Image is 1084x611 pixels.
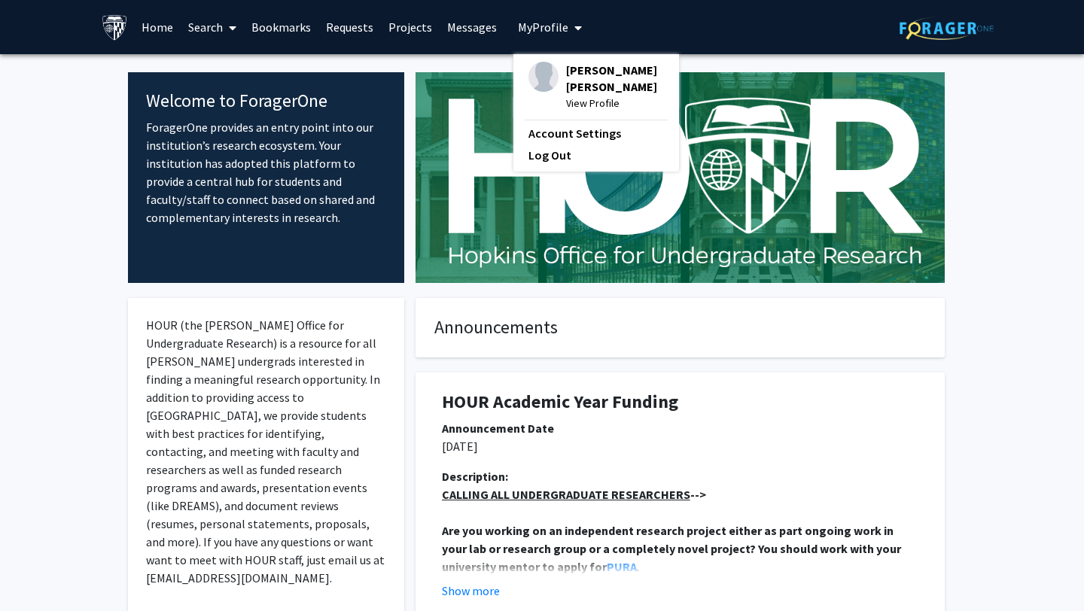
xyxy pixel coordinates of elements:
strong: Are you working on an independent research project either as part ongoing work in your lab or res... [442,523,903,574]
img: Cover Image [416,72,945,283]
span: [PERSON_NAME] [PERSON_NAME] [566,62,664,95]
a: Home [134,1,181,53]
iframe: Chat [11,543,64,600]
a: Bookmarks [244,1,318,53]
u: CALLING ALL UNDERGRADUATE RESEARCHERS [442,487,690,502]
a: Projects [381,1,440,53]
a: Log Out [528,146,664,164]
div: Announcement Date [442,419,918,437]
p: . [442,521,918,576]
strong: --> [442,487,706,502]
a: Search [181,1,244,53]
p: ForagerOne provides an entry point into our institution’s research ecosystem. Your institution ha... [146,118,386,226]
p: [DATE] [442,437,918,455]
h4: Announcements [434,317,926,339]
a: Account Settings [528,124,664,142]
div: Description: [442,467,918,485]
span: View Profile [566,95,664,111]
button: Show more [442,582,500,600]
img: Profile Picture [528,62,559,92]
img: Johns Hopkins University Logo [102,14,128,41]
div: Profile Picture[PERSON_NAME] [PERSON_NAME]View Profile [528,62,664,111]
a: Requests [318,1,381,53]
a: PURA [607,559,637,574]
h4: Welcome to ForagerOne [146,90,386,112]
img: ForagerOne Logo [900,17,994,40]
p: HOUR (the [PERSON_NAME] Office for Undergraduate Research) is a resource for all [PERSON_NAME] un... [146,316,386,587]
h1: HOUR Academic Year Funding [442,391,918,413]
a: Messages [440,1,504,53]
span: My Profile [518,20,568,35]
